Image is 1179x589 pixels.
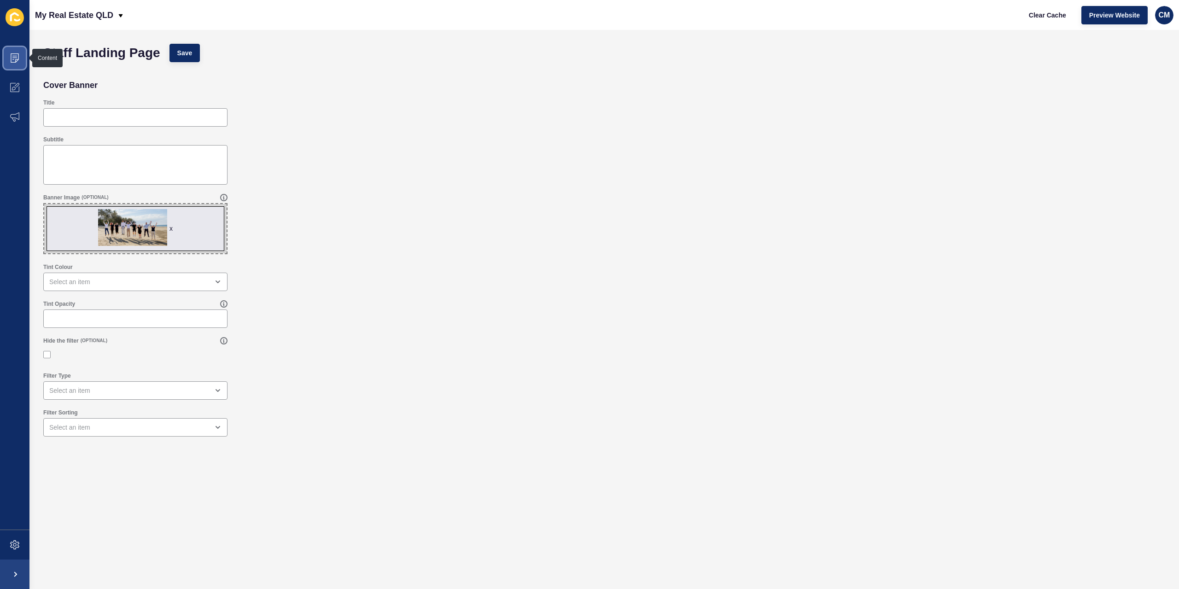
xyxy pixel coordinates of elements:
[43,409,78,416] label: Filter Sorting
[1159,11,1170,20] span: CM
[43,194,80,201] label: Banner Image
[43,81,98,90] h2: Cover Banner
[1089,11,1140,20] span: Preview Website
[43,381,228,400] div: open menu
[43,99,54,106] label: Title
[177,48,193,58] span: Save
[43,337,79,344] label: Hide the filter
[35,4,113,27] p: My Real Estate QLD
[1029,11,1066,20] span: Clear Cache
[43,300,75,308] label: Tint Opacity
[82,194,108,201] span: (OPTIONAL)
[38,54,57,62] div: Content
[43,48,160,58] h1: Staff Landing Page
[169,224,173,233] div: x
[81,338,107,344] span: (OPTIONAL)
[43,263,73,271] label: Tint Colour
[43,418,228,437] div: open menu
[169,44,200,62] button: Save
[43,273,228,291] div: open menu
[1081,6,1148,24] button: Preview Website
[43,372,71,379] label: Filter Type
[1021,6,1074,24] button: Clear Cache
[43,136,64,143] label: Subtitle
